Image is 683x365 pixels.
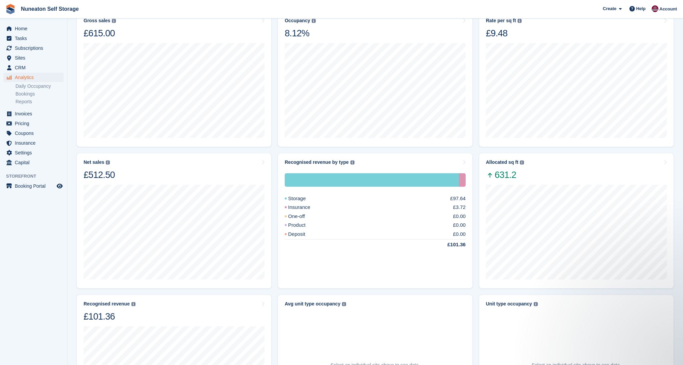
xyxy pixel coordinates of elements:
a: menu [3,148,64,157]
div: Unit type occupancy [486,301,532,307]
a: Preview store [56,182,64,190]
a: menu [3,73,64,82]
div: Avg unit type occupancy [285,301,340,307]
span: Capital [15,158,55,167]
img: icon-info-grey-7440780725fd019a000dd9b08b2336e03edf1995a4989e88bcd33f0948082b44.svg [131,302,135,306]
span: Coupons [15,129,55,138]
a: Nuneaton Self Storage [18,3,82,14]
a: menu [3,119,64,128]
div: Insurance [459,173,466,187]
div: 8.12% [285,28,316,39]
span: Help [636,5,646,12]
div: One-off [285,213,321,220]
span: Home [15,24,55,33]
div: Recognised revenue by type [285,159,349,165]
div: £9.48 [486,28,522,39]
span: 631.2 [486,169,524,181]
div: Allocated sq ft [486,159,518,165]
div: £512.50 [84,169,115,181]
a: Daily Occupancy [15,83,64,89]
img: stora-icon-8386f47178a22dfd0bd8f6a31ec36ba5ce8667c1dd55bd0f319d3a0aa187defe.svg [5,4,15,14]
img: icon-info-grey-7440780725fd019a000dd9b08b2336e03edf1995a4989e88bcd33f0948082b44.svg [518,19,522,23]
a: Bookings [15,91,64,97]
img: icon-info-grey-7440780725fd019a000dd9b08b2336e03edf1995a4989e88bcd33f0948082b44.svg [112,19,116,23]
span: CRM [15,63,55,72]
a: Reports [15,99,64,105]
img: icon-info-grey-7440780725fd019a000dd9b08b2336e03edf1995a4989e88bcd33f0948082b44.svg [520,160,524,165]
span: Subscriptions [15,43,55,53]
div: Gross sales [84,18,110,24]
div: Insurance [285,204,327,211]
span: Account [659,6,677,12]
div: Product [285,221,322,229]
a: menu [3,129,64,138]
div: £615.00 [84,28,116,39]
div: Net sales [84,159,104,165]
div: £0.00 [453,213,466,220]
span: Booking Portal [15,181,55,191]
a: menu [3,181,64,191]
a: menu [3,138,64,148]
img: icon-info-grey-7440780725fd019a000dd9b08b2336e03edf1995a4989e88bcd33f0948082b44.svg [350,160,354,165]
span: Create [603,5,616,12]
div: £0.00 [453,221,466,229]
img: icon-info-grey-7440780725fd019a000dd9b08b2336e03edf1995a4989e88bcd33f0948082b44.svg [534,302,538,306]
span: Invoices [15,109,55,118]
a: menu [3,43,64,53]
a: menu [3,63,64,72]
div: Storage [285,195,322,203]
div: £101.36 [84,311,135,322]
span: Settings [15,148,55,157]
img: Chris Palmer [652,5,658,12]
div: Storage [285,173,459,187]
div: Rate per sq ft [486,18,516,24]
div: £101.36 [431,241,466,249]
span: Tasks [15,34,55,43]
span: Analytics [15,73,55,82]
img: icon-info-grey-7440780725fd019a000dd9b08b2336e03edf1995a4989e88bcd33f0948082b44.svg [342,302,346,306]
img: icon-info-grey-7440780725fd019a000dd9b08b2336e03edf1995a4989e88bcd33f0948082b44.svg [106,160,110,165]
a: menu [3,109,64,118]
a: menu [3,53,64,63]
span: Storefront [6,173,67,180]
div: £97.64 [450,195,466,203]
span: Pricing [15,119,55,128]
a: menu [3,34,64,43]
div: Deposit [285,230,321,238]
a: menu [3,158,64,167]
span: Insurance [15,138,55,148]
div: £3.72 [453,204,466,211]
a: menu [3,24,64,33]
div: Recognised revenue [84,301,130,307]
img: icon-info-grey-7440780725fd019a000dd9b08b2336e03edf1995a4989e88bcd33f0948082b44.svg [312,19,316,23]
div: Occupancy [285,18,310,24]
span: Sites [15,53,55,63]
div: £0.00 [453,230,466,238]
